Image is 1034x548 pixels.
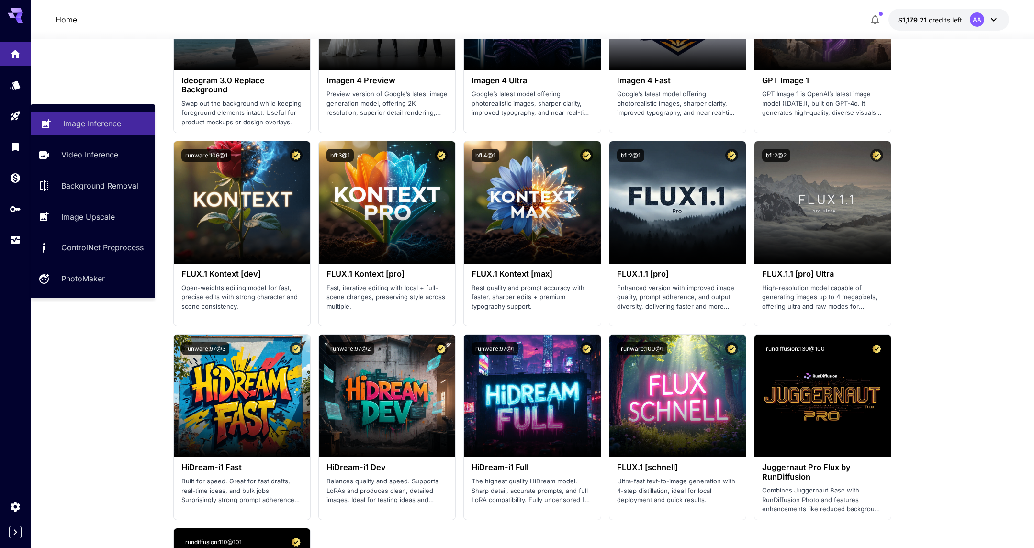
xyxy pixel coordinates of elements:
[326,342,374,355] button: runware:97@2
[472,342,518,355] button: runware:97@1
[326,477,448,505] p: Balances quality and speed. Supports LoRAs and produces clean, detailed images. Ideal for testing...
[9,526,22,538] button: Expand sidebar
[61,273,105,284] p: PhotoMaker
[888,9,1009,31] button: $1,179.20863
[181,269,303,279] h3: FLUX.1 Kontext [dev]
[61,180,138,191] p: Background Removal
[326,269,448,279] h3: FLUX.1 Kontext [pro]
[326,89,448,118] p: Preview version of Google’s latest image generation model, offering 2K resolution, superior detai...
[181,342,229,355] button: runware:97@3
[10,45,21,57] div: Home
[725,149,738,162] button: Certified Model – Vetted for best performance and includes a commercial license.
[762,149,790,162] button: bfl:2@2
[174,141,310,264] img: alt
[754,141,891,264] img: alt
[617,342,667,355] button: runware:100@1
[762,486,883,514] p: Combines Juggernaut Base with RunDiffusion Photo and features enhancements like reduced backgroun...
[181,463,303,472] h3: HiDream-i1 Fast
[472,283,593,312] p: Best quality and prompt accuracy with faster, sharper edits + premium typography support.
[56,14,77,25] nav: breadcrumb
[762,76,883,85] h3: GPT Image 1
[174,335,310,457] img: alt
[617,269,738,279] h3: FLUX.1.1 [pro]
[898,15,962,25] div: $1,179.20863
[181,149,231,162] button: runware:106@1
[435,342,448,355] button: Certified Model – Vetted for best performance and includes a commercial license.
[609,335,746,457] img: alt
[929,16,962,24] span: credits left
[754,335,891,457] img: alt
[31,143,155,167] a: Video Inference
[970,12,984,27] div: AA
[472,89,593,118] p: Google’s latest model offering photorealistic images, sharper clarity, improved typography, and n...
[290,149,303,162] button: Certified Model – Vetted for best performance and includes a commercial license.
[326,76,448,85] h3: Imagen 4 Preview
[617,283,738,312] p: Enhanced version with improved image quality, prompt adherence, and output diversity, delivering ...
[617,477,738,505] p: Ultra-fast text-to-image generation with 4-step distillation, ideal for local deployment and quic...
[617,89,738,118] p: Google’s latest model offering photorealistic images, sharper clarity, improved typography, and n...
[181,477,303,505] p: Built for speed. Great for fast drafts, real-time ideas, and bulk jobs. Surprisingly strong promp...
[472,76,593,85] h3: Imagen 4 Ultra
[617,463,738,472] h3: FLUX.1 [schnell]
[10,203,21,215] div: API Keys
[725,342,738,355] button: Certified Model – Vetted for best performance and includes a commercial license.
[472,149,499,162] button: bfl:4@1
[435,149,448,162] button: Certified Model – Vetted for best performance and includes a commercial license.
[181,76,303,94] h3: Ideogram 3.0 Replace Background
[10,172,21,184] div: Wallet
[31,236,155,259] a: ControlNet Preprocess
[326,149,354,162] button: bfl:3@1
[762,283,883,312] p: High-resolution model capable of generating images up to 4 megapixels, offering ultra and raw mod...
[319,141,455,264] img: alt
[56,14,77,25] p: Home
[319,335,455,457] img: alt
[31,267,155,291] a: PhotoMaker
[10,79,21,91] div: Models
[61,149,118,160] p: Video Inference
[762,463,883,481] h3: Juggernaut Pro Flux by RunDiffusion
[10,501,21,513] div: Settings
[472,463,593,472] h3: HiDream-i1 Full
[61,242,144,253] p: ControlNet Preprocess
[181,283,303,312] p: Open-weights editing model for fast, precise edits with strong character and scene consistency.
[898,16,929,24] span: $1,179.21
[10,110,21,122] div: Playground
[472,477,593,505] p: The highest quality HiDream model. Sharp detail, accurate prompts, and full LoRA compatibility. F...
[870,342,883,355] button: Certified Model – Vetted for best performance and includes a commercial license.
[617,149,644,162] button: bfl:2@1
[464,335,600,457] img: alt
[762,342,829,355] button: rundiffusion:130@100
[63,118,121,129] p: Image Inference
[31,205,155,228] a: Image Upscale
[181,99,303,127] p: Swap out the background while keeping foreground elements intact. Useful for product mockups or d...
[10,141,21,153] div: Library
[580,342,593,355] button: Certified Model – Vetted for best performance and includes a commercial license.
[326,463,448,472] h3: HiDream-i1 Dev
[609,141,746,264] img: alt
[870,149,883,162] button: Certified Model – Vetted for best performance and includes a commercial license.
[617,76,738,85] h3: Imagen 4 Fast
[31,174,155,198] a: Background Removal
[10,234,21,246] div: Usage
[61,211,115,223] p: Image Upscale
[464,141,600,264] img: alt
[472,269,593,279] h3: FLUX.1 Kontext [max]
[580,149,593,162] button: Certified Model – Vetted for best performance and includes a commercial license.
[762,269,883,279] h3: FLUX.1.1 [pro] Ultra
[762,89,883,118] p: GPT Image 1 is OpenAI’s latest image model ([DATE]), built on GPT‑4o. It generates high‑quality, ...
[290,342,303,355] button: Certified Model – Vetted for best performance and includes a commercial license.
[326,283,448,312] p: Fast, iterative editing with local + full-scene changes, preserving style across multiple.
[31,112,155,135] a: Image Inference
